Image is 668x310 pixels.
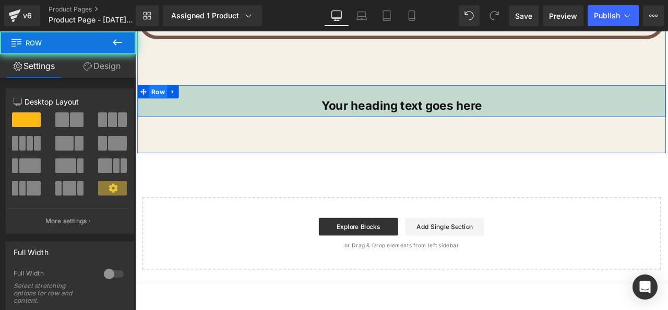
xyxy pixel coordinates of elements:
span: Row [17,64,38,79]
a: Product Pages [49,5,153,14]
div: Open Intercom Messenger [633,274,658,300]
div: v6 [21,9,34,22]
a: Add Single Section [320,221,414,242]
h1: Your heading text goes here [9,79,623,96]
div: Full Width [14,242,49,257]
button: Redo [484,5,505,26]
button: More [643,5,664,26]
div: Assigned 1 Product [171,10,254,21]
span: Preview [549,10,577,21]
a: Tablet [374,5,399,26]
span: Publish [594,12,620,20]
div: Select stretching options for row and content. [14,282,92,304]
div: Full Width [14,269,93,280]
p: Desktop Layout [14,96,126,107]
a: Explore Blocks [218,221,312,242]
span: Save [515,10,532,21]
a: New Library [136,5,159,26]
a: v6 [4,5,40,26]
p: More settings [45,216,87,226]
a: Laptop [349,5,374,26]
span: Row [10,31,115,54]
p: or Drag & Drop elements from left sidebar [25,250,606,258]
a: Expand / Collapse [38,64,52,79]
a: Preview [543,5,583,26]
a: Desktop [324,5,349,26]
a: Mobile [399,5,424,26]
button: More settings [6,209,129,233]
button: Undo [459,5,480,26]
button: Publish [588,5,639,26]
span: Product Page - [DATE] 12:25:00 [49,16,133,24]
a: Design [68,54,136,78]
